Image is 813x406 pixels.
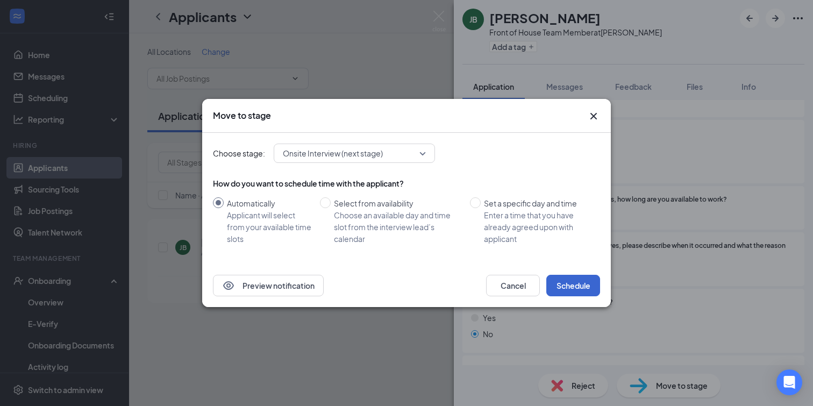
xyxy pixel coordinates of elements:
button: Schedule [546,275,600,296]
span: Onsite Interview (next stage) [283,145,383,161]
span: Choose stage: [213,147,265,159]
div: Enter a time that you have already agreed upon with applicant [484,209,591,245]
div: Select from availability [334,197,461,209]
div: Set a specific day and time [484,197,591,209]
button: EyePreview notification [213,275,324,296]
h3: Move to stage [213,110,271,122]
div: Choose an available day and time slot from the interview lead’s calendar [334,209,461,245]
div: Automatically [227,197,311,209]
svg: Cross [587,110,600,123]
div: Open Intercom Messenger [776,369,802,395]
div: How do you want to schedule time with the applicant? [213,178,600,189]
button: Close [587,110,600,123]
div: Applicant will select from your available time slots [227,209,311,245]
button: Cancel [486,275,540,296]
svg: Eye [222,279,235,292]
